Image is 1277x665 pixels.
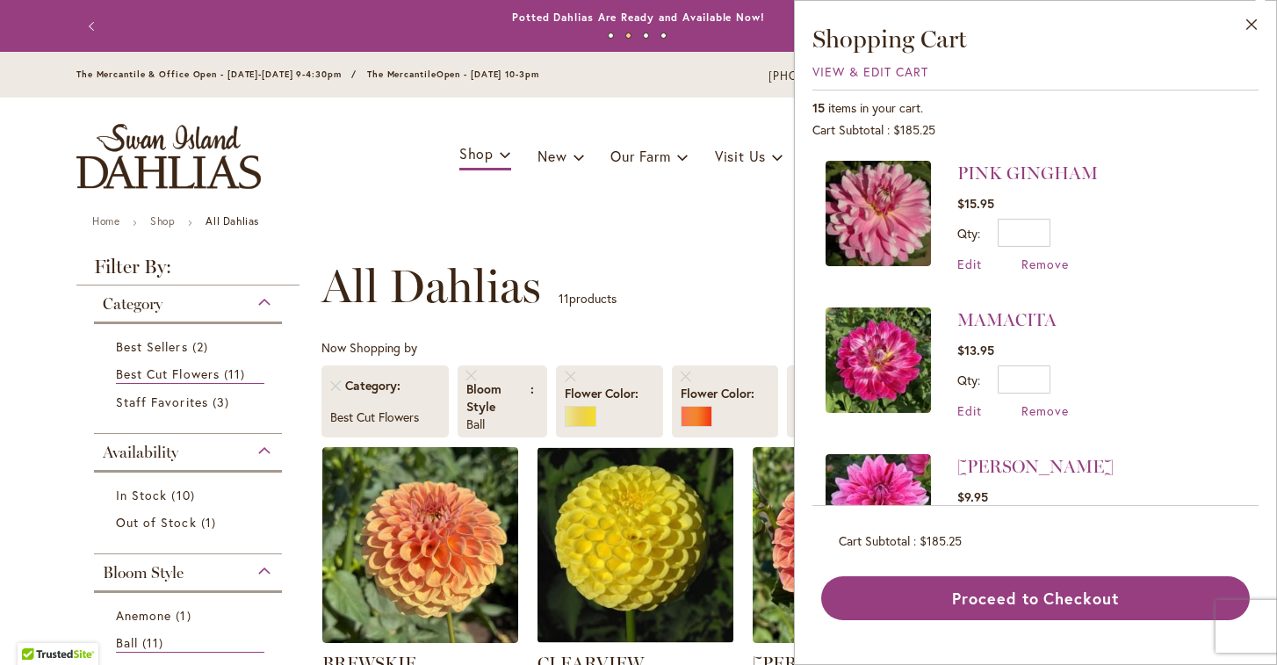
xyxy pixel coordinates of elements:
a: [PERSON_NAME] [957,456,1114,477]
button: 3 of 4 [643,33,649,39]
span: Flower Color [565,385,643,402]
a: BREWSKIE [322,630,518,647]
img: CORNEL BRONZE [753,447,949,643]
span: Visit Us [715,147,766,165]
span: Availability [103,443,178,462]
a: Remove Flower Color Orange/Peach [681,372,691,382]
a: Remove [1021,256,1069,272]
a: Shop [150,214,175,228]
a: Out of Stock 1 [116,513,264,531]
a: Potted Dahlias Are Ready and Available Now! [512,11,765,24]
a: Remove [1021,402,1069,419]
a: CLEARVIEW DANIEL [537,630,733,647]
span: items in your cart. [828,99,923,116]
button: 1 of 4 [608,33,614,39]
a: Edit [957,256,982,272]
img: PINK GINGHAM [826,161,931,266]
span: Cart Subtotal [812,121,884,138]
label: Qty [957,225,980,242]
span: 2 [192,337,213,356]
label: Qty [957,372,980,388]
img: CLEARVIEW DANIEL [537,447,733,643]
span: 11 [224,365,249,383]
span: Category [103,294,162,314]
span: Best Sellers [116,338,188,355]
span: Our Farm [610,147,670,165]
p: products [559,285,617,313]
button: Previous [76,9,112,44]
img: CHA CHING [826,454,931,560]
span: $13.95 [957,342,994,358]
a: Ball 11 [116,633,264,653]
a: store logo [76,124,261,189]
span: Ball [116,634,138,651]
span: Shopping Cart [812,24,967,54]
a: Best Cut Flowers [116,365,264,384]
a: PINK GINGHAM [957,163,1098,184]
a: Remove Category Best Cut Flowers [330,380,341,391]
span: $15.95 [957,195,994,212]
a: View & Edit Cart [812,63,928,80]
span: The Mercantile & Office Open - [DATE]-[DATE] 9-4:30pm / The Mercantile [76,69,436,80]
span: 1 [201,513,220,531]
div: Best Cut Flowers [330,408,439,426]
a: Home [92,214,119,228]
iframe: Launch Accessibility Center [13,603,62,652]
a: CHA CHING [826,454,931,566]
span: $185.25 [893,121,935,138]
strong: Filter By: [76,257,299,286]
strong: All Dahlias [206,214,259,228]
span: 15 [812,99,825,116]
span: Staff Favorites [116,394,208,410]
span: 1 [176,606,195,625]
img: BREWSKIE [322,447,518,643]
span: In Stock [116,487,167,503]
span: 3 [213,393,234,411]
img: MAMACITA [826,307,931,413]
span: Flower Color [681,385,759,402]
span: 11 [142,633,168,652]
span: Bloom Style [466,380,539,416]
span: 11 [559,290,569,307]
span: New [537,147,566,165]
a: MAMACITA [826,307,931,419]
a: In Stock 10 [116,486,264,504]
a: MAMACITA [957,309,1057,330]
a: Anemone 1 [116,606,264,625]
div: Ball [466,416,539,433]
a: Remove Bloom Style Ball [466,370,477,380]
a: [PHONE_NUMBER] [768,68,875,85]
a: Best Sellers [116,337,264,356]
a: Staff Favorites [116,393,264,411]
span: Out of Stock [116,514,197,531]
a: Remove Flower Color Yellow [565,372,575,382]
span: 10 [171,486,198,504]
a: CORNEL BRONZE [753,630,949,647]
a: Edit [957,402,982,419]
span: Best Cut Flowers [116,365,220,382]
span: Bloom Style [103,563,184,582]
a: PINK GINGHAM [826,161,931,272]
span: Cart Subtotal [839,532,910,549]
span: $185.25 [920,532,962,549]
span: Shop [459,144,494,163]
span: Now Shopping by [321,339,417,356]
span: All Dahlias [321,260,541,313]
span: $9.95 [957,488,988,505]
span: Open - [DATE] 10-3pm [436,69,539,80]
span: Category [345,377,405,394]
button: 4 of 4 [660,33,667,39]
button: 2 of 4 [625,33,631,39]
button: Proceed to Checkout [821,576,1250,620]
span: Anemone [116,607,171,624]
